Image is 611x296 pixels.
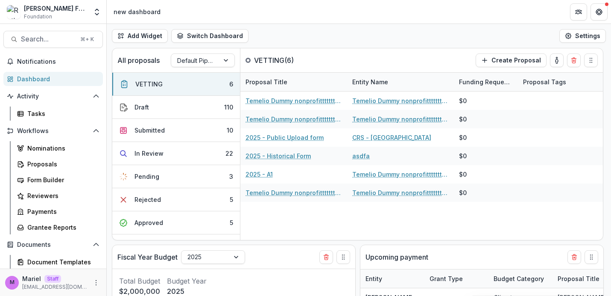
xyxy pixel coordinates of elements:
[14,204,103,219] a: Payments
[27,160,96,169] div: Proposals
[167,276,207,286] p: Budget Year
[112,29,168,43] button: Add Widget
[230,195,233,204] div: 5
[14,157,103,171] a: Proposals
[553,274,605,283] div: Proposal Title
[27,258,96,266] div: Document Templates
[22,283,88,291] p: [EMAIL_ADDRESS][DOMAIN_NAME]
[550,53,564,67] button: toggle-assigned-to-me
[246,170,273,179] a: 2025 - A1
[229,172,233,181] div: 3
[134,126,165,135] div: Submitted
[246,133,324,142] a: 2025 - Public Upload form
[14,107,103,121] a: Tasks
[3,238,103,252] button: Open Documents
[134,149,164,158] div: In Review
[44,275,61,283] p: Staff
[119,276,160,286] p: Total Budget
[27,223,96,232] div: Grantee Reports
[567,53,581,67] button: Delete card
[134,195,161,204] div: Rejected
[459,96,467,105] div: $0
[27,175,96,184] div: Form Builder
[7,5,20,19] img: Ruthwick Foundation
[17,58,99,65] span: Notifications
[254,55,318,65] p: VETTING ( 6 )
[10,280,15,285] div: Mariel
[171,29,248,43] button: Switch Dashboard
[246,151,311,160] a: 2025 - Historical Form
[112,188,240,211] button: Rejected5
[488,274,549,283] div: Budget Category
[3,31,103,48] button: Search...
[518,77,571,86] div: Proposal Tags
[27,109,96,118] div: Tasks
[319,250,333,264] button: Delete card
[352,170,449,179] a: Temelio Dummy nonprofittttttttt a4 sda16s5d
[459,151,467,160] div: $0
[112,165,240,188] button: Pending3
[14,255,103,269] a: Document Templates
[14,141,103,155] a: Nominations
[459,115,467,124] div: $0
[17,74,96,83] div: Dashboard
[459,133,467,142] div: $0
[135,80,163,89] div: VETTING
[240,73,347,91] div: Proposal Title
[360,269,424,288] div: Entity
[347,73,454,91] div: Entity Name
[352,188,449,197] a: Temelio Dummy nonprofittttttttt a4 sda16s5d
[230,218,233,227] div: 5
[225,149,233,158] div: 22
[360,274,387,283] div: Entity
[14,173,103,187] a: Form Builder
[336,250,350,264] button: Drag
[352,133,431,142] a: CRS - [GEOGRAPHIC_DATA]
[17,241,89,249] span: Documents
[240,77,292,86] div: Proposal Title
[14,220,103,234] a: Grantee Reports
[454,73,518,91] div: Funding Requested
[110,6,164,18] nav: breadcrumb
[3,124,103,138] button: Open Workflows
[424,274,468,283] div: Grant Type
[17,93,89,100] span: Activity
[112,96,240,119] button: Draft110
[91,3,103,21] button: Open entity switcher
[229,80,233,89] div: 6
[112,142,240,165] button: In Review22
[459,188,467,197] div: $0
[365,252,428,262] p: Upcoming payment
[21,35,75,43] span: Search...
[112,119,240,142] button: Submitted10
[488,269,553,288] div: Budget Category
[134,172,159,181] div: Pending
[570,3,587,21] button: Partners
[27,207,96,216] div: Payments
[424,269,488,288] div: Grant Type
[246,96,342,105] a: Temelio Dummy nonprofittttttttt a4 sda16s5d - 2025 - A1
[585,250,598,264] button: Drag
[3,72,103,86] a: Dashboard
[352,96,449,105] a: Temelio Dummy nonprofittttttttt a4 sda16s5d
[79,35,96,44] div: ⌘ + K
[454,77,518,86] div: Funding Requested
[246,188,342,197] a: Temelio Dummy nonprofittttttttt a4 sda16s5d - 2025 - A1
[117,55,160,65] p: All proposals
[22,274,41,283] p: Mariel
[17,127,89,135] span: Workflows
[112,73,240,96] button: VETTING6
[584,53,598,67] button: Drag
[3,55,103,68] button: Notifications
[27,191,96,200] div: Reviewers
[246,115,342,124] a: Temelio Dummy nonprofittttttttt a4 sda16s5d - 2025 - A1
[591,3,608,21] button: Get Help
[224,103,233,112] div: 110
[352,151,370,160] a: asdfa
[352,115,449,124] a: Temelio Dummy nonprofittttttttt a4 sda16s5d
